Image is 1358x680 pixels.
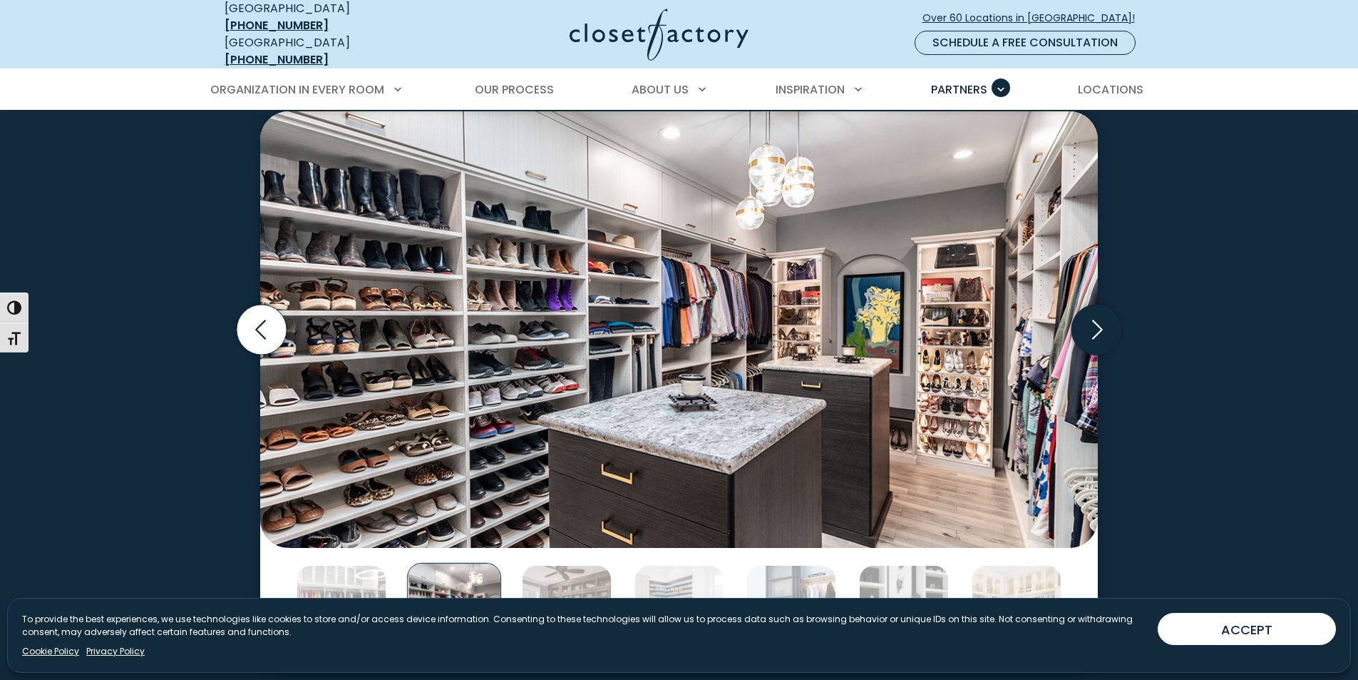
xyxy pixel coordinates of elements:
[972,565,1061,655] img: High-end laundry and utility room featuring built-in cabinetry with fluted glass doors, concealed...
[922,11,1146,26] span: Over 60 Locations in [GEOGRAPHIC_DATA]!
[22,645,79,658] a: Cookie Policy
[231,299,292,360] button: Previous slide
[260,111,1098,548] img: Luxury walk-in closet with dual islands, expansive shoe shelving, and custom wardrobe sections
[1066,299,1127,360] button: Next slide
[225,51,329,68] a: [PHONE_NUMBER]
[210,81,384,98] span: Organization in Every Room
[915,31,1136,55] a: Schedule a Free Consultation
[297,565,386,655] img: Modern custom closet with high gloss white melamine
[632,81,689,98] span: About Us
[22,613,1146,639] p: To provide the best experiences, we use technologies like cookies to store and/or access device i...
[1078,81,1143,98] span: Locations
[86,645,145,658] a: Privacy Policy
[859,565,949,655] img: Custom shelving and display built-in with matte black accents and marble counter
[922,6,1147,31] a: Over 60 Locations in [GEOGRAPHIC_DATA]!
[475,81,554,98] span: Our Process
[407,563,501,657] img: Luxury walk-in closet with dual islands, expansive shoe shelving, and custom wardrobe sections
[200,70,1158,110] nav: Primary Menu
[225,34,431,68] div: [GEOGRAPHIC_DATA]
[931,81,987,98] span: Partners
[1158,613,1336,645] button: ACCEPT
[776,81,845,98] span: Inspiration
[634,565,724,655] img: Custom garage with two-tone high-gloss cabinetry, slat wall organization, and brushed aluminum ac...
[746,565,836,655] img: Modern men’s closet with open-grain wood panels, industrial matte black framing, and sleek hangin...
[225,17,329,34] a: [PHONE_NUMBER]
[570,9,749,61] img: Closet Factory Logo
[522,565,612,655] img: Elegant home office with floor-to-ceiling custom built-ins, integrated lighting, rolling ladder, ...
